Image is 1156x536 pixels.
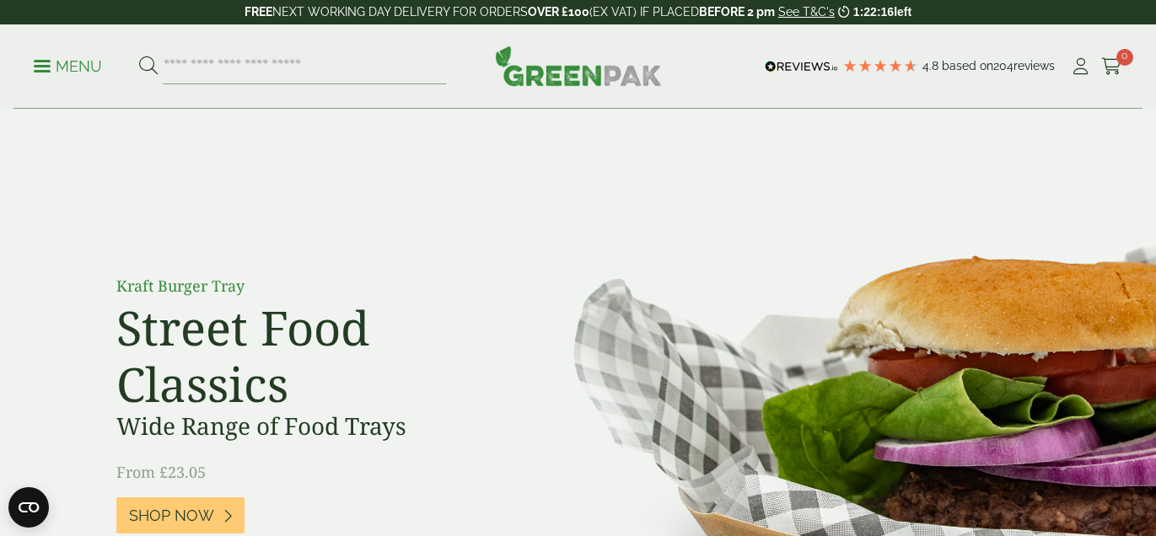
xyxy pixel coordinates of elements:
i: Cart [1101,58,1122,75]
img: REVIEWS.io [765,61,838,72]
a: 0 [1101,54,1122,79]
strong: FREE [245,5,272,19]
a: Menu [34,56,102,73]
span: 4.8 [922,59,942,72]
button: Open CMP widget [8,487,49,528]
span: Based on [942,59,993,72]
a: Shop Now [116,497,245,533]
h3: Wide Range of Food Trays [116,412,496,441]
span: 0 [1116,49,1133,66]
a: See T&C's [778,5,835,19]
span: reviews [1014,59,1055,72]
i: My Account [1070,58,1091,75]
span: left [894,5,911,19]
img: GreenPak Supplies [495,46,662,86]
span: 1:22:16 [853,5,894,19]
p: Kraft Burger Tray [116,275,496,297]
h2: Street Food Classics [116,299,496,412]
span: Shop Now [129,507,214,525]
p: Menu [34,56,102,77]
div: 4.79 Stars [842,58,918,73]
span: 204 [993,59,1014,72]
strong: OVER £100 [528,5,589,19]
span: From £23.05 [116,462,206,482]
strong: BEFORE 2 pm [699,5,775,19]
